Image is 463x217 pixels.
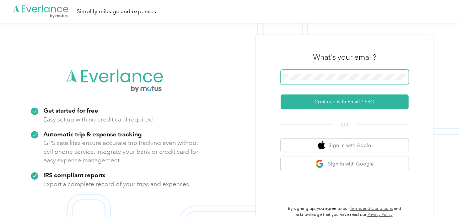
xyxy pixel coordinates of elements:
[350,206,393,211] a: Terms and Conditions
[316,159,324,168] img: google logo
[77,7,156,16] div: Simplify mileage and expenses
[43,139,199,165] p: GPS satellites ensure accurate trip tracking even without cell phone service. Integrate your bank...
[281,94,409,109] button: Continue with Email / SSO
[43,171,106,179] strong: IRS compliant reports
[313,52,376,62] h3: What's your email?
[43,180,190,189] p: Export a complete record of your trips and expenses.
[281,157,409,171] button: google logoSign in with Google
[43,130,142,138] strong: Automatic trip & expense tracking
[318,141,325,150] img: apple logo
[43,107,98,114] strong: Get started for free
[43,115,153,124] p: Easy set up with no credit card required
[423,177,463,217] iframe: Everlance-gr Chat Button Frame
[281,139,409,152] button: apple logoSign in with Apple
[332,121,357,129] span: OR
